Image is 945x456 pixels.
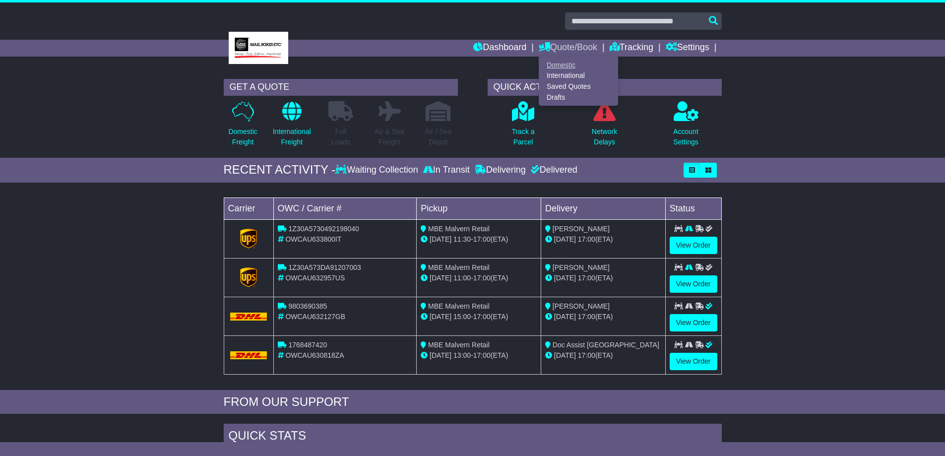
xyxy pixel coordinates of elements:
[578,274,595,282] span: 17:00
[428,263,490,271] span: MBE Malvern Retail
[553,341,659,349] span: Doc Assist [GEOGRAPHIC_DATA]
[273,197,417,219] td: OWC / Carrier #
[285,313,345,321] span: OWCAU632127GB
[591,101,618,153] a: NetworkDelays
[578,235,595,243] span: 17:00
[578,351,595,359] span: 17:00
[670,353,717,370] a: View Order
[240,267,257,287] img: GetCarrierServiceLogo
[288,341,327,349] span: 1768487420
[230,313,267,321] img: DHL.png
[541,197,665,219] td: Delivery
[472,165,528,176] div: Delivering
[453,274,471,282] span: 11:00
[288,225,359,233] span: 1Z30A5730492198040
[428,341,490,349] span: MBE Malvern Retail
[666,40,709,57] a: Settings
[578,313,595,321] span: 17:00
[228,127,257,147] p: Domestic Freight
[285,351,344,359] span: OWCAU630818ZA
[273,127,311,147] p: International Freight
[421,312,537,322] div: - (ETA)
[288,263,361,271] span: 1Z30A573DA91207003
[335,165,420,176] div: Waiting Collection
[430,313,451,321] span: [DATE]
[453,351,471,359] span: 13:00
[528,165,577,176] div: Delivered
[224,163,336,177] div: RECENT ACTIVITY -
[553,302,610,310] span: [PERSON_NAME]
[224,424,722,451] div: Quick Stats
[421,350,537,361] div: - (ETA)
[511,101,535,153] a: Track aParcel
[421,234,537,245] div: - (ETA)
[421,165,472,176] div: In Transit
[673,101,699,153] a: AccountSettings
[665,197,721,219] td: Status
[430,274,451,282] span: [DATE]
[554,313,576,321] span: [DATE]
[673,127,698,147] p: Account Settings
[240,229,257,249] img: GetCarrierServiceLogo
[224,197,273,219] td: Carrier
[375,127,404,147] p: Air & Sea Freight
[285,235,341,243] span: OWCAU633800IT
[428,225,490,233] span: MBE Malvern Retail
[554,235,576,243] span: [DATE]
[545,273,661,283] div: (ETA)
[224,395,722,409] div: FROM OUR SUPPORT
[511,127,534,147] p: Track a Parcel
[545,312,661,322] div: (ETA)
[610,40,653,57] a: Tracking
[430,235,451,243] span: [DATE]
[553,225,610,233] span: [PERSON_NAME]
[224,79,458,96] div: GET A QUOTE
[425,127,452,147] p: Air / Sea Depot
[554,351,576,359] span: [DATE]
[228,101,257,153] a: DomesticFreight
[670,314,717,331] a: View Order
[545,234,661,245] div: (ETA)
[670,237,717,254] a: View Order
[473,40,526,57] a: Dashboard
[272,101,312,153] a: InternationalFreight
[539,40,597,57] a: Quote/Book
[453,235,471,243] span: 11:30
[473,313,491,321] span: 17:00
[288,302,327,310] span: 9803690385
[670,275,717,293] a: View Order
[421,273,537,283] div: - (ETA)
[539,92,618,103] a: Drafts
[553,263,610,271] span: [PERSON_NAME]
[545,350,661,361] div: (ETA)
[453,313,471,321] span: 15:00
[229,32,288,64] img: MBE Malvern
[417,197,541,219] td: Pickup
[554,274,576,282] span: [DATE]
[473,351,491,359] span: 17:00
[285,274,345,282] span: OWCAU632957US
[539,70,618,81] a: International
[328,127,353,147] p: Full Loads
[539,60,618,70] a: Domestic
[428,302,490,310] span: MBE Malvern Retail
[592,127,617,147] p: Network Delays
[488,79,722,96] div: QUICK ACTIONS
[473,274,491,282] span: 17:00
[430,351,451,359] span: [DATE]
[230,351,267,359] img: DHL.png
[473,235,491,243] span: 17:00
[539,81,618,92] a: Saved Quotes
[539,57,618,106] div: Quote/Book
